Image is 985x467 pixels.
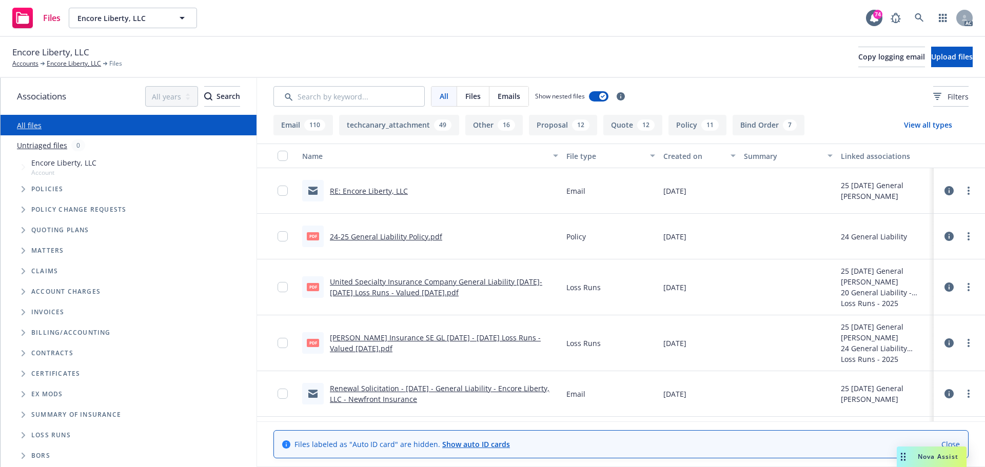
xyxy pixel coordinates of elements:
[566,186,585,196] span: Email
[31,412,121,418] span: Summary of insurance
[931,52,973,62] span: Upload files
[566,151,644,161] div: File type
[566,338,601,349] span: Loss Runs
[783,119,797,131] div: 7
[858,52,925,62] span: Copy logging email
[668,115,726,135] button: Policy
[663,231,686,242] span: [DATE]
[330,232,442,241] a: 24-25 General Liability Policy.pdf
[744,151,821,161] div: Summary
[663,186,686,196] span: [DATE]
[8,4,65,32] a: Files
[294,439,510,450] span: Files labeled as "Auto ID card" are hidden.
[278,338,288,348] input: Toggle Row Selected
[663,151,724,161] div: Created on
[465,91,481,101] span: Files
[841,321,930,343] div: 25 [DATE] General [PERSON_NAME]
[637,119,655,131] div: 12
[31,168,96,177] span: Account
[204,86,240,107] button: SearchSearch
[841,266,930,287] div: 25 [DATE] General [PERSON_NAME]
[77,13,166,24] span: Encore Liberty, LLC
[962,337,975,349] a: more
[841,151,930,161] div: Linked associations
[465,115,523,135] button: Other
[841,298,930,309] div: Loss Runs - 2025
[31,227,89,233] span: Quoting plans
[330,186,408,196] a: RE: Encore Liberty, LLC
[841,383,930,404] div: 25 [DATE] General [PERSON_NAME]
[897,446,967,467] button: Nova Assist
[43,14,61,22] span: Files
[31,248,64,254] span: Matters
[278,151,288,161] input: Select all
[837,144,934,168] button: Linked associations
[69,8,197,28] button: Encore Liberty, LLC
[31,207,126,213] span: Policy change requests
[273,115,333,135] button: Email
[31,391,63,397] span: Ex Mods
[897,446,910,467] div: Drag to move
[841,343,930,354] div: 24 General Liability
[933,86,969,107] button: Filters
[498,91,520,101] span: Emails
[31,330,111,336] span: Billing/Accounting
[740,144,837,168] button: Summary
[663,389,686,399] span: [DATE]
[278,282,288,292] input: Toggle Row Selected
[566,282,601,293] span: Loss Runs
[701,119,719,131] div: 11
[909,8,930,28] a: Search
[204,92,212,100] svg: Search
[442,439,510,449] a: Show auto ID cards
[31,289,101,295] span: Account charges
[47,59,101,68] a: Encore Liberty, LLC
[962,230,975,242] a: more
[873,10,882,19] div: 74
[31,157,96,168] span: Encore Liberty, LLC
[31,350,73,356] span: Contracts
[31,432,71,438] span: Loss Runs
[330,333,541,353] a: [PERSON_NAME] Insurance SE GL [DATE] - [DATE] Loss Runs - Valued [DATE].pdf
[841,231,907,242] div: 24 General Liability
[339,115,459,135] button: techcanary_attachment
[962,388,975,400] a: more
[529,115,597,135] button: Proposal
[962,185,975,197] a: more
[603,115,662,135] button: Quote
[307,232,319,240] span: pdf
[31,371,80,377] span: Certificates
[663,282,686,293] span: [DATE]
[31,186,64,192] span: Policies
[278,231,288,241] input: Toggle Row Selected
[933,8,953,28] a: Switch app
[109,59,122,68] span: Files
[434,119,451,131] div: 49
[17,120,42,130] a: All files
[304,119,325,131] div: 110
[307,339,319,347] span: pdf
[330,383,549,404] a: Renewal Solicitation - [DATE] - General Liability - Encore Liberty, LLC - Newfront Insurance
[12,59,38,68] a: Accounts
[841,180,930,201] div: 25 [DATE] General [PERSON_NAME]
[562,144,659,168] button: File type
[31,309,65,315] span: Invoices
[71,139,85,151] div: 0
[278,389,288,399] input: Toggle Row Selected
[962,281,975,293] a: more
[302,151,547,161] div: Name
[12,46,89,59] span: Encore Liberty, LLC
[918,452,958,461] span: Nova Assist
[440,91,448,101] span: All
[931,47,973,67] button: Upload files
[31,268,58,274] span: Claims
[566,231,586,242] span: Policy
[535,92,585,100] span: Show nested files
[1,155,257,322] div: Tree Example
[17,140,67,151] a: Untriaged files
[330,277,542,297] a: United Specialty Insurance Company General Liability [DATE]-[DATE] Loss Runs - Valued [DATE].pdf
[572,119,589,131] div: 12
[298,144,562,168] button: Name
[948,91,969,102] span: Filters
[278,186,288,196] input: Toggle Row Selected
